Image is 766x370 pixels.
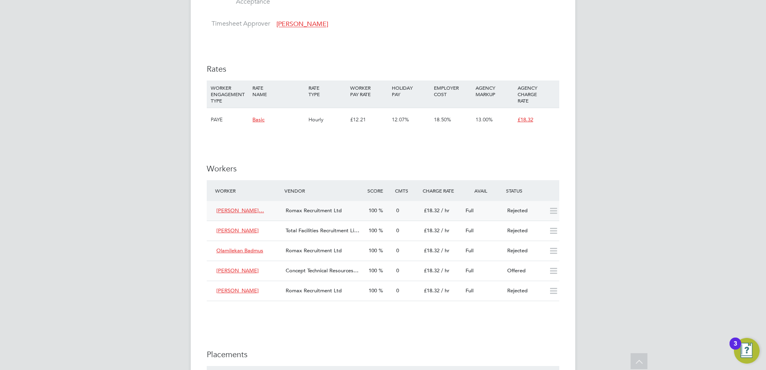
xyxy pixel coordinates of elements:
[209,108,250,131] div: PAYE
[424,287,439,294] span: £18.32
[734,338,760,364] button: Open Resource Center, 3 new notifications
[466,227,474,234] span: Full
[207,349,559,360] h3: Placements
[441,227,450,234] span: / hr
[424,267,439,274] span: £18.32
[466,207,474,214] span: Full
[504,244,546,257] div: Rejected
[209,80,250,108] div: WORKER ENGAGEMENT TYPE
[252,116,264,123] span: Basic
[396,247,399,254] span: 0
[504,204,546,217] div: Rejected
[424,207,439,214] span: £18.32
[216,207,264,214] span: [PERSON_NAME]…
[390,80,431,101] div: HOLIDAY PAY
[216,287,259,294] span: [PERSON_NAME]
[396,267,399,274] span: 0
[216,247,263,254] span: Olamilekan Badmus
[286,207,342,214] span: Romax Recruitment Ltd
[369,247,377,254] span: 100
[504,284,546,298] div: Rejected
[306,80,348,101] div: RATE TYPE
[216,227,259,234] span: [PERSON_NAME]
[504,224,546,237] div: Rejected
[207,163,559,174] h3: Workers
[476,116,493,123] span: 13.00%
[250,80,306,101] div: RATE NAME
[348,80,390,101] div: WORKER PAY RATE
[441,207,450,214] span: / hr
[276,20,328,28] span: [PERSON_NAME]
[369,287,377,294] span: 100
[424,247,439,254] span: £18.32
[396,227,399,234] span: 0
[462,183,504,198] div: Avail
[282,183,365,198] div: Vendor
[466,287,474,294] span: Full
[213,183,282,198] div: Worker
[369,267,377,274] span: 100
[434,116,451,123] span: 18.50%
[504,264,546,277] div: Offered
[369,227,377,234] span: 100
[365,183,393,198] div: Score
[441,267,450,274] span: / hr
[441,287,450,294] span: / hr
[518,116,533,123] span: £18.32
[207,64,559,74] h3: Rates
[286,227,359,234] span: Total Facilities Recruitment Li…
[216,267,259,274] span: [PERSON_NAME]
[396,287,399,294] span: 0
[348,108,390,131] div: £12.21
[424,227,439,234] span: £18.32
[474,80,515,101] div: AGENCY MARKUP
[441,247,450,254] span: / hr
[393,183,421,198] div: Cmts
[207,20,270,28] label: Timesheet Approver
[286,267,359,274] span: Concept Technical Resources…
[466,267,474,274] span: Full
[286,247,342,254] span: Romax Recruitment Ltd
[432,80,474,101] div: EMPLOYER COST
[306,108,348,131] div: Hourly
[421,183,462,198] div: Charge Rate
[396,207,399,214] span: 0
[734,344,737,354] div: 3
[466,247,474,254] span: Full
[286,287,342,294] span: Romax Recruitment Ltd
[516,80,557,108] div: AGENCY CHARGE RATE
[504,183,559,198] div: Status
[392,116,409,123] span: 12.07%
[369,207,377,214] span: 100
